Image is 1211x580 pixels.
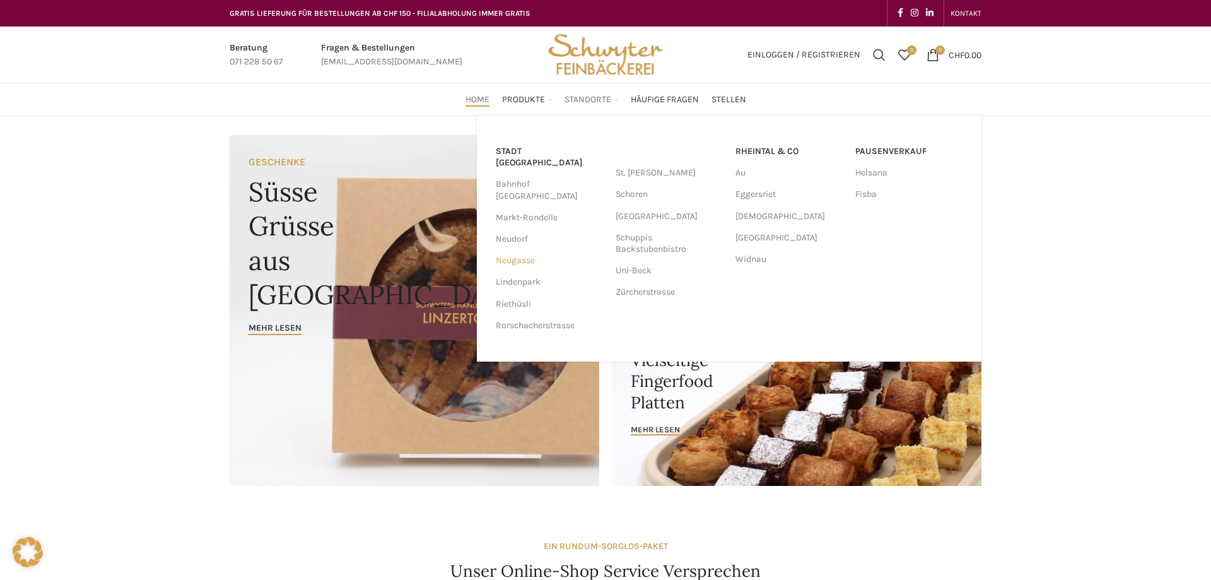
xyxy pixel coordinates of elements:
a: [GEOGRAPHIC_DATA] [616,206,723,227]
span: Standorte [565,94,611,106]
a: Suchen [867,42,892,68]
a: Helsana [855,162,962,184]
span: CHF [949,49,964,60]
a: Bahnhof [GEOGRAPHIC_DATA] [496,174,603,206]
a: Stellen [711,87,746,112]
a: Instagram social link [907,4,922,22]
div: Meine Wunschliste [892,42,917,68]
a: Einloggen / Registrieren [741,42,867,68]
a: Pausenverkauf [855,141,962,162]
span: GRATIS LIEFERUNG FÜR BESTELLUNGEN AB CHF 150 - FILIALABHOLUNG IMMER GRATIS [230,9,530,18]
a: Häufige Fragen [631,87,699,112]
a: Neudorf [496,228,603,250]
a: Banner link [612,310,981,486]
a: Rorschacherstrasse [496,315,603,336]
a: Facebook social link [894,4,907,22]
a: Schoren [616,184,723,205]
a: Fisba [855,184,962,205]
span: Home [465,94,489,106]
a: KONTAKT [951,1,981,26]
a: [GEOGRAPHIC_DATA] [735,227,843,249]
a: Site logo [544,49,667,59]
div: Secondary navigation [944,1,988,26]
a: Home [465,87,489,112]
a: Eggersriet [735,184,843,205]
a: Zürcherstrasse [616,281,723,303]
a: Standorte [565,87,618,112]
a: Riethüsli [496,293,603,315]
span: Einloggen / Registrieren [747,50,860,59]
a: Produkte [502,87,552,112]
a: Au [735,162,843,184]
a: St. [PERSON_NAME] [616,162,723,184]
a: Infobox link [321,41,462,69]
span: KONTAKT [951,9,981,18]
a: 0 CHF0.00 [920,42,988,68]
strong: EIN RUNDUM-SORGLOS-PAKET [544,541,668,552]
span: 0 [935,45,945,55]
a: Markt-Rondelle [496,207,603,228]
a: Lindenpark [496,271,603,293]
a: Infobox link [230,41,283,69]
span: 0 [907,45,916,55]
span: Stellen [711,94,746,106]
a: Linkedin social link [922,4,937,22]
a: 0 [892,42,917,68]
div: Main navigation [223,87,988,112]
a: Widnau [735,249,843,270]
img: Bäckerei Schwyter [544,27,667,83]
a: Schuppis Backstubenbistro [616,227,723,260]
bdi: 0.00 [949,49,981,60]
a: Banner link [230,135,599,486]
a: Uni-Beck [616,260,723,281]
span: Häufige Fragen [631,94,699,106]
a: [DEMOGRAPHIC_DATA] [735,206,843,227]
a: RHEINTAL & CO [735,141,843,162]
span: Produkte [502,94,545,106]
a: Stadt [GEOGRAPHIC_DATA] [496,141,603,174]
a: Neugasse [496,250,603,271]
